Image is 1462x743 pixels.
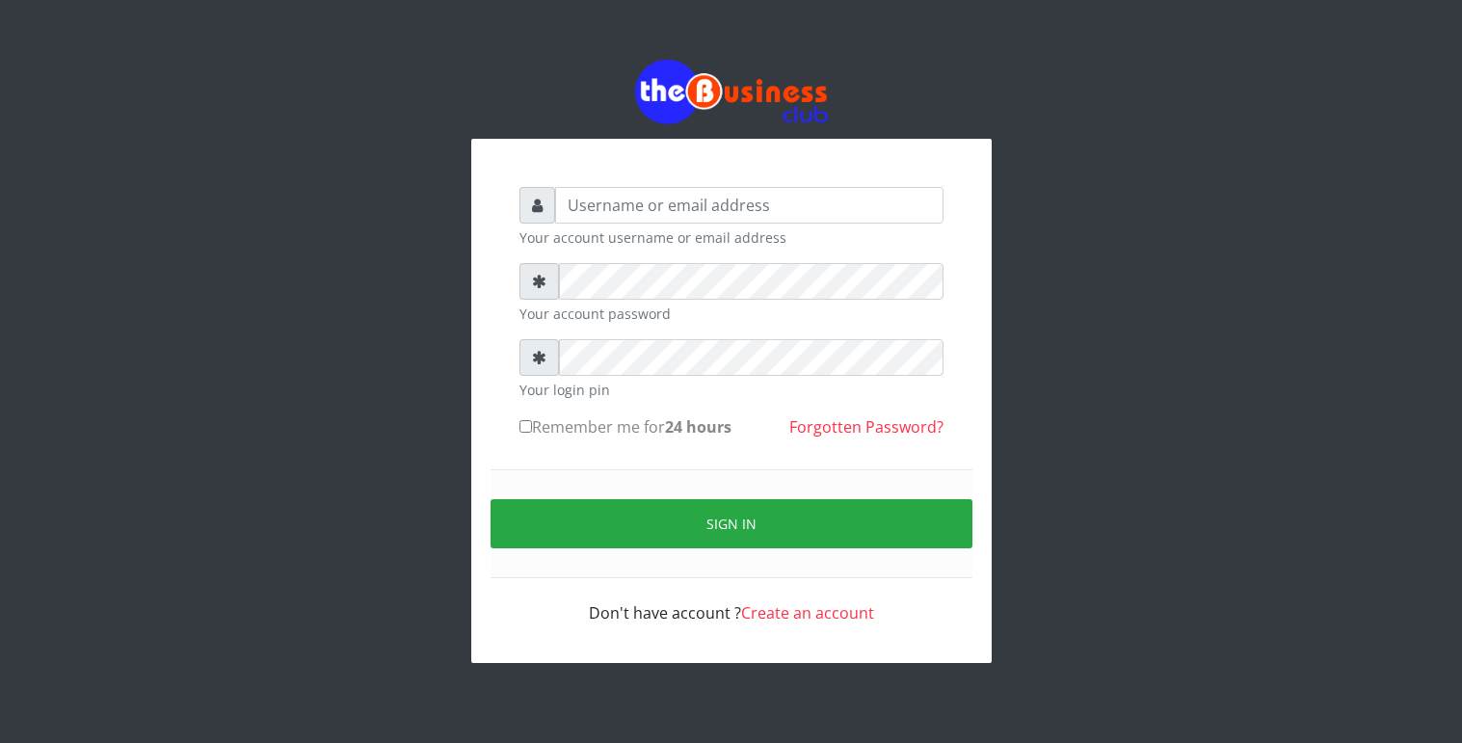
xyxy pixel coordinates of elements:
[519,304,944,324] small: Your account password
[519,420,532,433] input: Remember me for24 hours
[519,578,944,624] div: Don't have account ?
[789,416,944,438] a: Forgotten Password?
[519,415,731,438] label: Remember me for
[519,227,944,248] small: Your account username or email address
[741,602,874,624] a: Create an account
[555,187,944,224] input: Username or email address
[491,499,972,548] button: Sign in
[519,380,944,400] small: Your login pin
[665,416,731,438] b: 24 hours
